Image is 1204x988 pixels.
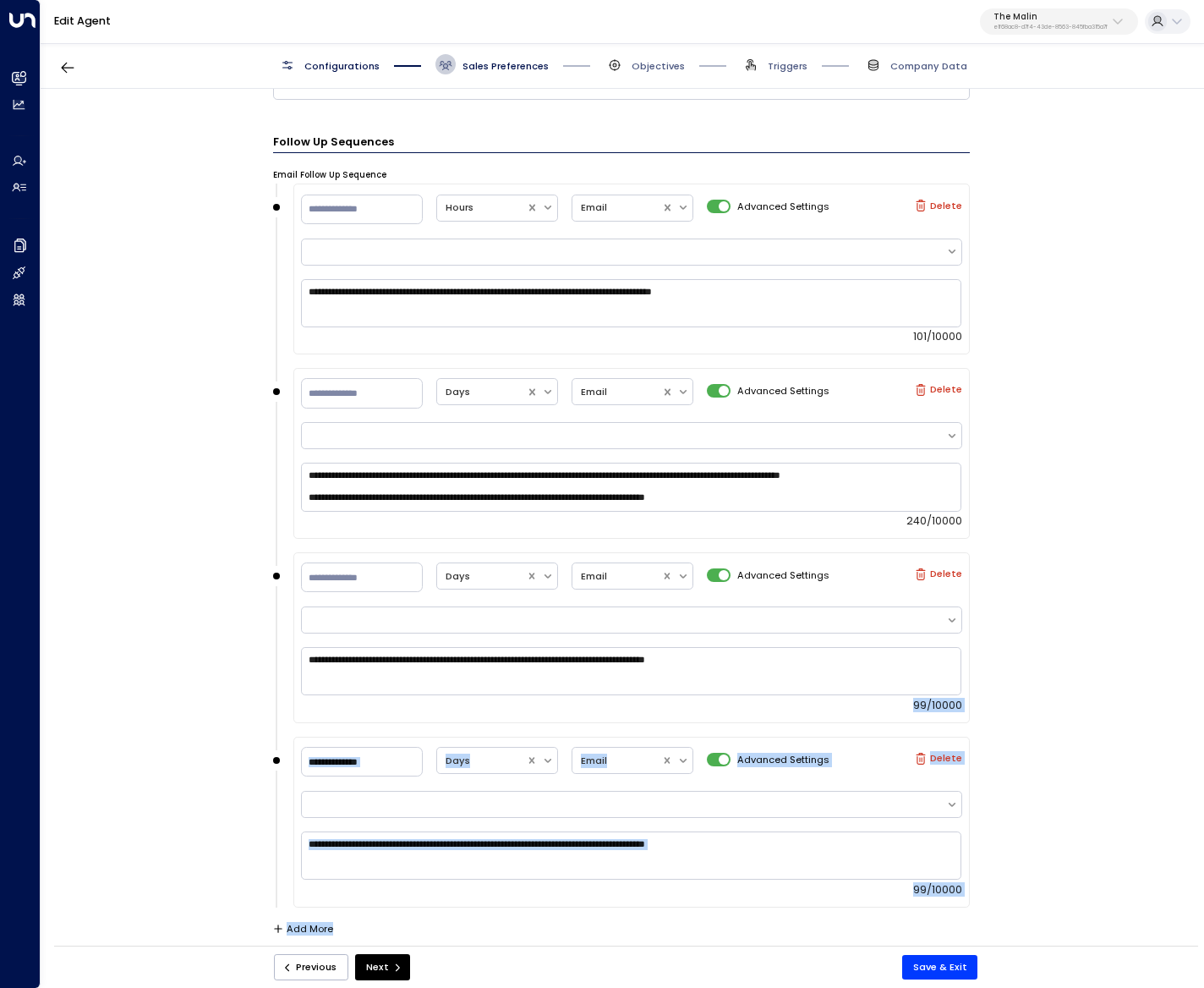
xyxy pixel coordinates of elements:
[273,924,333,935] button: Add More
[304,59,380,73] span: Configurations
[273,134,970,153] h3: Follow Up Sequences
[301,699,962,711] div: 99/10000
[737,568,829,583] span: Advanced Settings
[768,59,807,73] span: Triggers
[273,169,386,181] label: Email Follow Up Sequence
[993,24,1108,30] p: e1f68ac8-d7f4-43de-8563-845fba315a7f
[737,200,829,214] span: Advanced Settings
[301,514,962,527] div: 240/10000
[890,59,967,73] span: Company Data
[993,12,1108,22] p: The Malin
[915,753,962,765] label: Delete
[902,955,978,980] button: Save & Exit
[355,954,410,980] button: Next
[737,384,829,398] span: Advanced Settings
[274,954,348,980] button: Previous
[632,59,685,73] span: Objectives
[915,384,962,396] label: Delete
[980,8,1138,36] button: The Maline1f68ac8-d7f4-43de-8563-845fba315a7f
[915,200,962,211] label: Delete
[301,883,962,896] div: 99/10000
[462,59,549,73] span: Sales Preferences
[301,330,962,343] div: 101/10000
[915,568,962,580] label: Delete
[54,14,111,28] a: Edit Agent
[737,753,829,767] span: Advanced Settings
